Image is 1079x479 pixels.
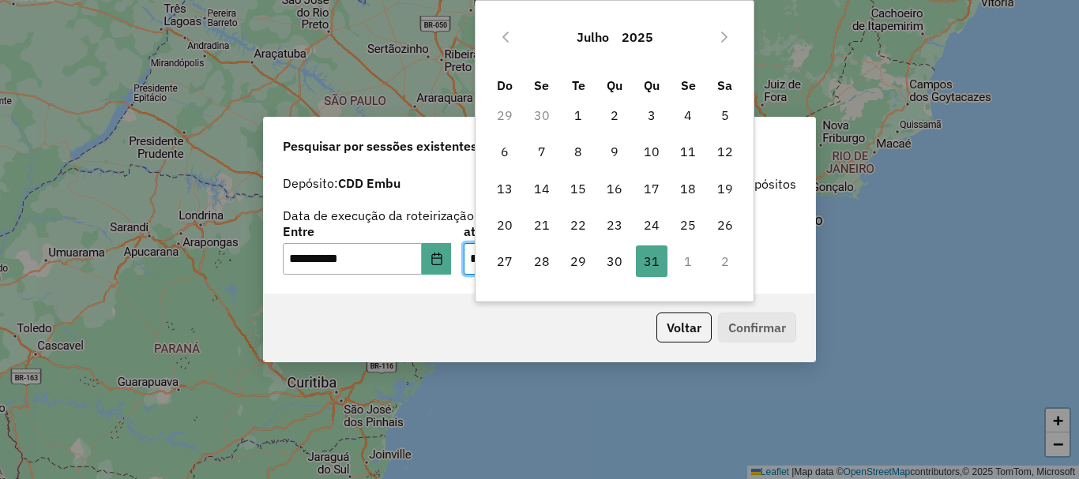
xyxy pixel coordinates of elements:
span: Pesquisar por sessões existentes [283,137,477,155]
td: 11 [670,133,706,170]
td: 9 [596,133,633,170]
td: 29 [560,243,596,279]
span: Se [534,77,549,93]
td: 29 [487,97,523,133]
span: 17 [636,173,667,204]
td: 20 [487,207,523,243]
span: 25 [672,209,704,241]
td: 18 [670,170,706,207]
span: 22 [562,209,594,241]
td: 23 [596,207,633,243]
td: 5 [706,97,743,133]
span: 29 [562,245,594,277]
span: 8 [562,136,594,167]
td: 1 [670,243,706,279]
span: 9 [599,136,630,167]
span: 28 [526,245,558,277]
span: 13 [489,173,521,204]
td: 4 [670,97,706,133]
span: 18 [672,173,704,204]
span: 27 [489,245,521,277]
span: 24 [636,209,667,241]
td: 7 [524,133,560,170]
td: 3 [633,97,670,133]
td: 17 [633,170,670,207]
span: 1 [562,99,594,131]
span: 7 [526,136,558,167]
td: 1 [560,97,596,133]
span: 12 [709,136,741,167]
td: 14 [524,170,560,207]
td: 8 [560,133,596,170]
span: 3 [636,99,667,131]
td: 10 [633,133,670,170]
span: 15 [562,173,594,204]
td: 13 [487,170,523,207]
td: 30 [596,243,633,279]
span: 6 [489,136,521,167]
span: Qu [644,77,660,93]
span: 21 [526,209,558,241]
span: 26 [709,209,741,241]
span: 10 [636,136,667,167]
span: 16 [599,173,630,204]
button: Voltar [656,312,712,342]
span: 11 [672,136,704,167]
span: Te [572,77,585,93]
label: Depósito: [283,174,400,193]
td: 25 [670,207,706,243]
span: 14 [526,173,558,204]
label: Data de execução da roteirização: [283,206,478,225]
strong: CDD Embu [338,175,400,191]
span: 5 [709,99,741,131]
td: 16 [596,170,633,207]
button: Choose Month [570,18,615,56]
td: 31 [633,243,670,279]
td: 12 [706,133,743,170]
button: Choose Year [615,18,660,56]
td: 6 [487,133,523,170]
span: 20 [489,209,521,241]
span: 4 [672,99,704,131]
span: Sa [717,77,732,93]
button: Choose Date [422,243,452,275]
span: 23 [599,209,630,241]
span: 2 [599,99,630,131]
button: Next Month [712,24,737,50]
label: até [464,222,632,241]
td: 22 [560,207,596,243]
span: 19 [709,173,741,204]
td: 15 [560,170,596,207]
span: Se [681,77,696,93]
td: 19 [706,170,743,207]
td: 27 [487,243,523,279]
td: 26 [706,207,743,243]
td: 24 [633,207,670,243]
span: 31 [636,245,667,277]
span: Do [497,77,513,93]
button: Previous Month [493,24,518,50]
span: 30 [599,245,630,277]
td: 2 [596,97,633,133]
td: 2 [706,243,743,279]
td: 30 [524,97,560,133]
td: 21 [524,207,560,243]
td: 28 [524,243,560,279]
label: Entre [283,222,451,241]
span: Qu [607,77,622,93]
